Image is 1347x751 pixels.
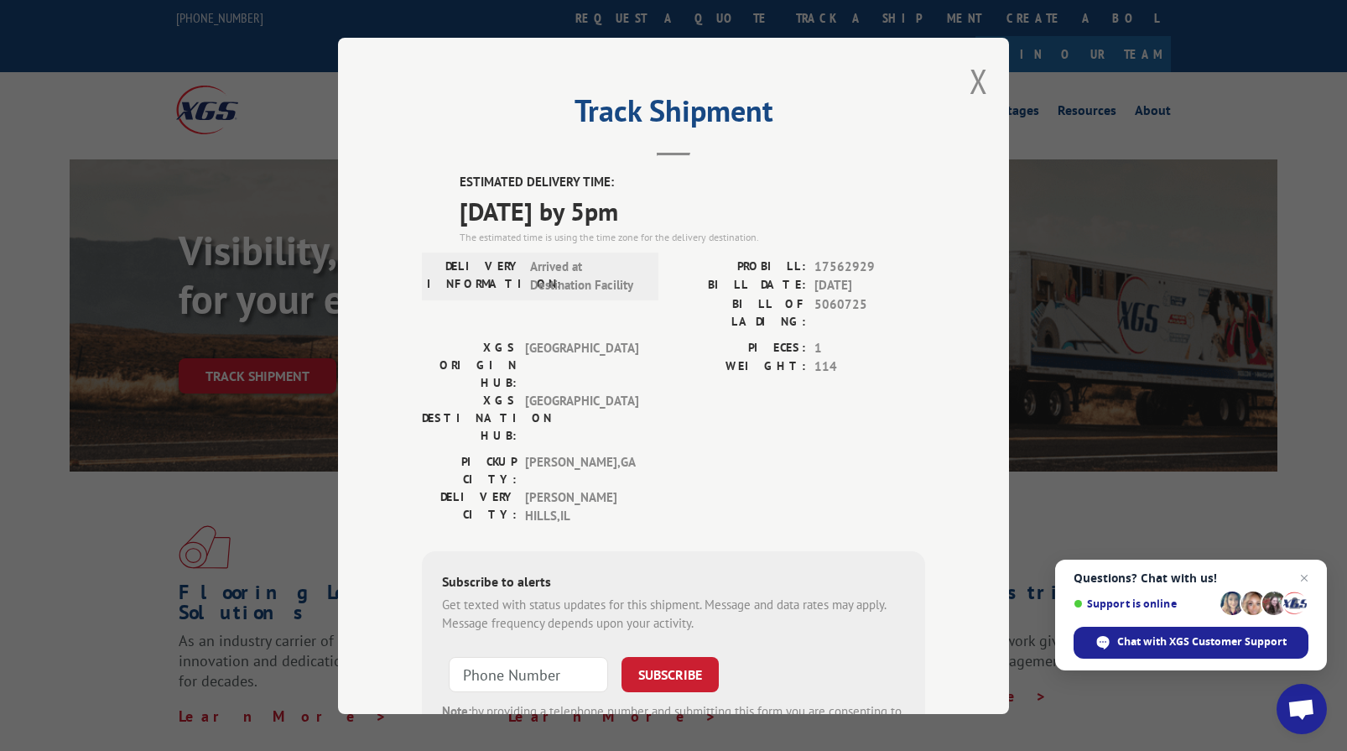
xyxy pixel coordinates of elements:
[814,338,925,357] span: 1
[814,257,925,276] span: 17562929
[442,595,905,633] div: Get texted with status updates for this shipment. Message and data rates may apply. Message frequ...
[673,357,806,377] label: WEIGHT:
[422,99,925,131] h2: Track Shipment
[442,571,905,595] div: Subscribe to alerts
[673,295,806,330] label: BILL OF LADING:
[525,391,638,444] span: [GEOGRAPHIC_DATA]
[422,452,517,488] label: PICKUP CITY:
[442,702,471,718] strong: Note:
[1074,627,1308,659] span: Chat with XGS Customer Support
[525,488,638,525] span: [PERSON_NAME] HILLS , IL
[1074,571,1308,585] span: Questions? Chat with us!
[460,173,925,192] label: ESTIMATED DELIVERY TIME:
[525,452,638,488] span: [PERSON_NAME] , GA
[422,391,517,444] label: XGS DESTINATION HUB:
[814,276,925,295] span: [DATE]
[449,656,608,691] input: Phone Number
[460,229,925,244] div: The estimated time is using the time zone for the delivery destination.
[530,257,643,295] span: Arrived at Destination Facility
[427,257,522,295] label: DELIVERY INFORMATION:
[422,488,517,525] label: DELIVERY CITY:
[673,338,806,357] label: PIECES:
[814,295,925,330] span: 5060725
[422,338,517,391] label: XGS ORIGIN HUB:
[525,338,638,391] span: [GEOGRAPHIC_DATA]
[1117,634,1287,649] span: Chat with XGS Customer Support
[970,59,988,103] button: Close modal
[460,191,925,229] span: [DATE] by 5pm
[673,257,806,276] label: PROBILL:
[814,357,925,377] span: 114
[673,276,806,295] label: BILL DATE:
[621,656,719,691] button: SUBSCRIBE
[1277,684,1327,734] a: Open chat
[1074,597,1214,610] span: Support is online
